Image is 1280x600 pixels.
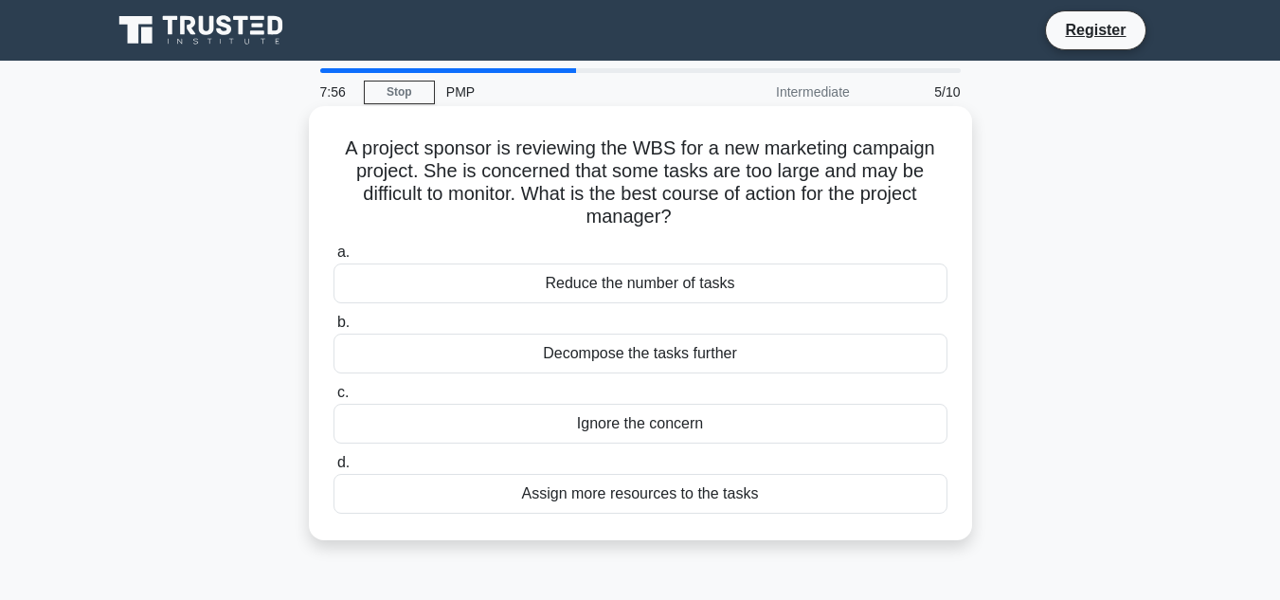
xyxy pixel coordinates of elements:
span: d. [337,454,350,470]
div: 7:56 [309,73,364,111]
div: Ignore the concern [334,404,947,444]
span: c. [337,384,349,400]
a: Register [1054,18,1137,42]
span: b. [337,314,350,330]
h5: A project sponsor is reviewing the WBS for a new marketing campaign project. She is concerned tha... [332,136,949,229]
div: Reduce the number of tasks [334,264,947,303]
div: 5/10 [861,73,972,111]
a: Stop [364,81,435,104]
div: Intermediate [695,73,861,111]
span: a. [337,244,350,260]
div: Decompose the tasks further [334,334,947,373]
div: PMP [435,73,695,111]
div: Assign more resources to the tasks [334,474,947,514]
